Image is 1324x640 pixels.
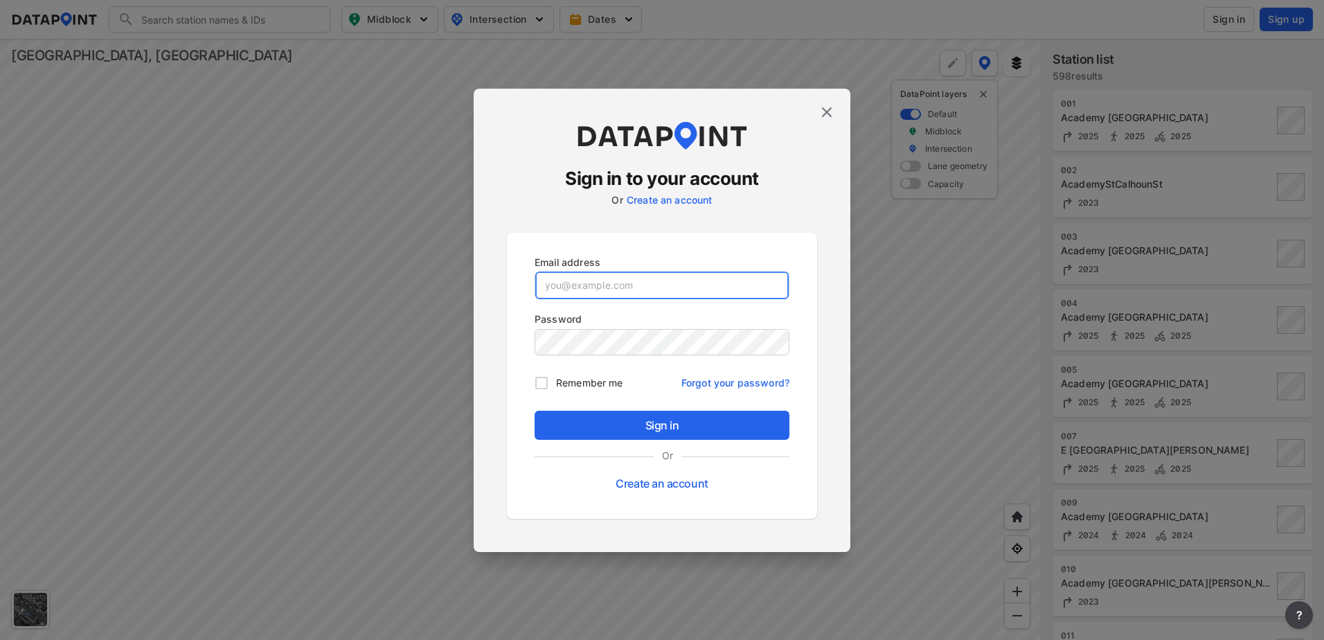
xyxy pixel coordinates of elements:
a: Create an account [616,477,708,490]
span: Sign in [546,417,778,434]
h3: Sign in to your account [507,166,817,191]
img: dataPointLogo.9353c09d.svg [575,122,749,150]
button: more [1285,601,1313,629]
input: you@example.com [535,272,789,299]
span: ? [1294,607,1305,623]
label: Or [654,448,681,463]
a: Forgot your password? [681,368,789,390]
button: Sign in [535,411,789,440]
p: Email address [535,255,789,269]
span: Remember me [556,375,623,390]
label: Or [611,194,623,206]
a: Create an account [627,194,713,206]
p: Password [535,312,789,326]
img: close.efbf2170.svg [818,104,835,121]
